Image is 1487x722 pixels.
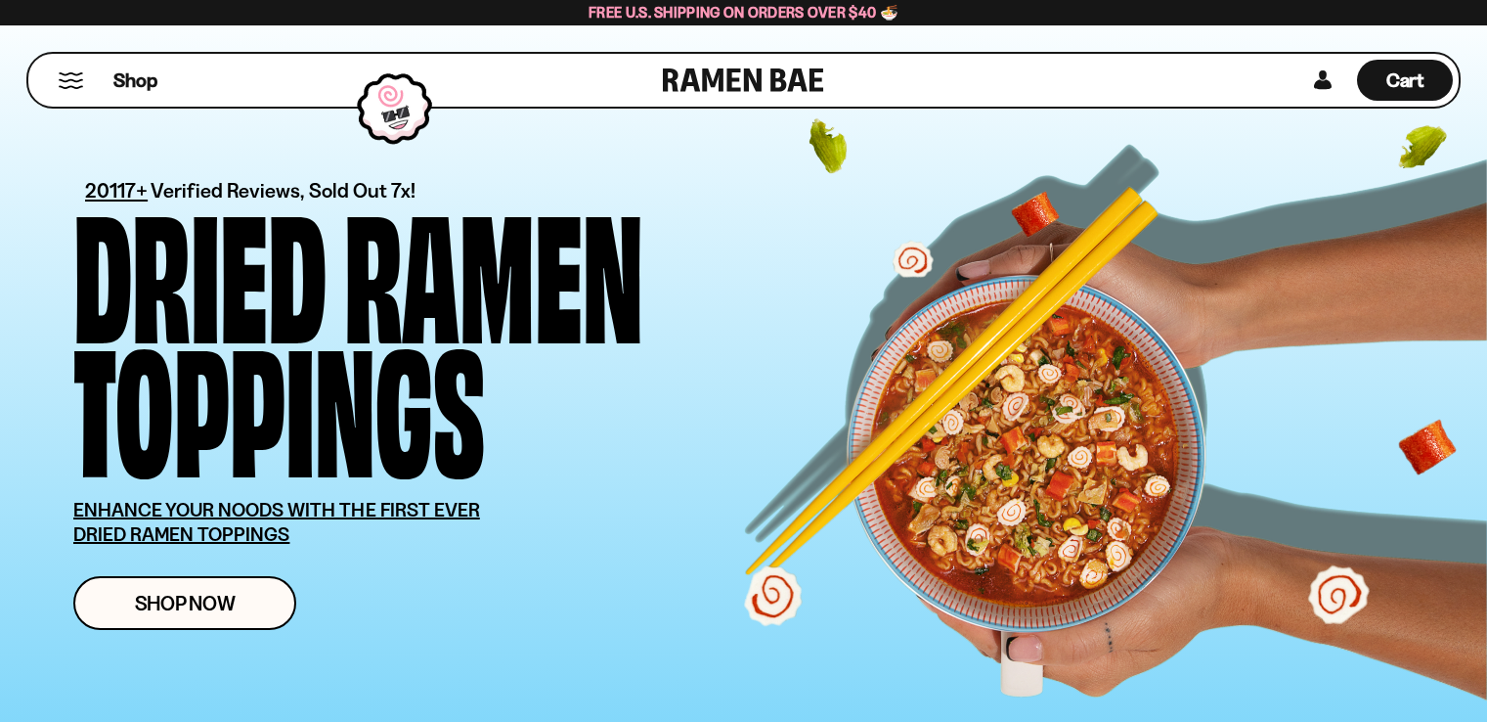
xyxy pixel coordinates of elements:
[135,593,236,613] span: Shop Now
[1357,54,1453,107] div: Cart
[73,576,296,630] a: Shop Now
[73,498,480,546] u: ENHANCE YOUR NOODS WITH THE FIRST EVER DRIED RAMEN TOPPINGS
[1386,68,1424,92] span: Cart
[344,201,643,335] div: Ramen
[113,60,157,101] a: Shop
[73,201,327,335] div: Dried
[73,335,485,469] div: Toppings
[589,3,898,22] span: Free U.S. Shipping on Orders over $40 🍜
[58,72,84,89] button: Mobile Menu Trigger
[113,68,157,94] span: Shop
